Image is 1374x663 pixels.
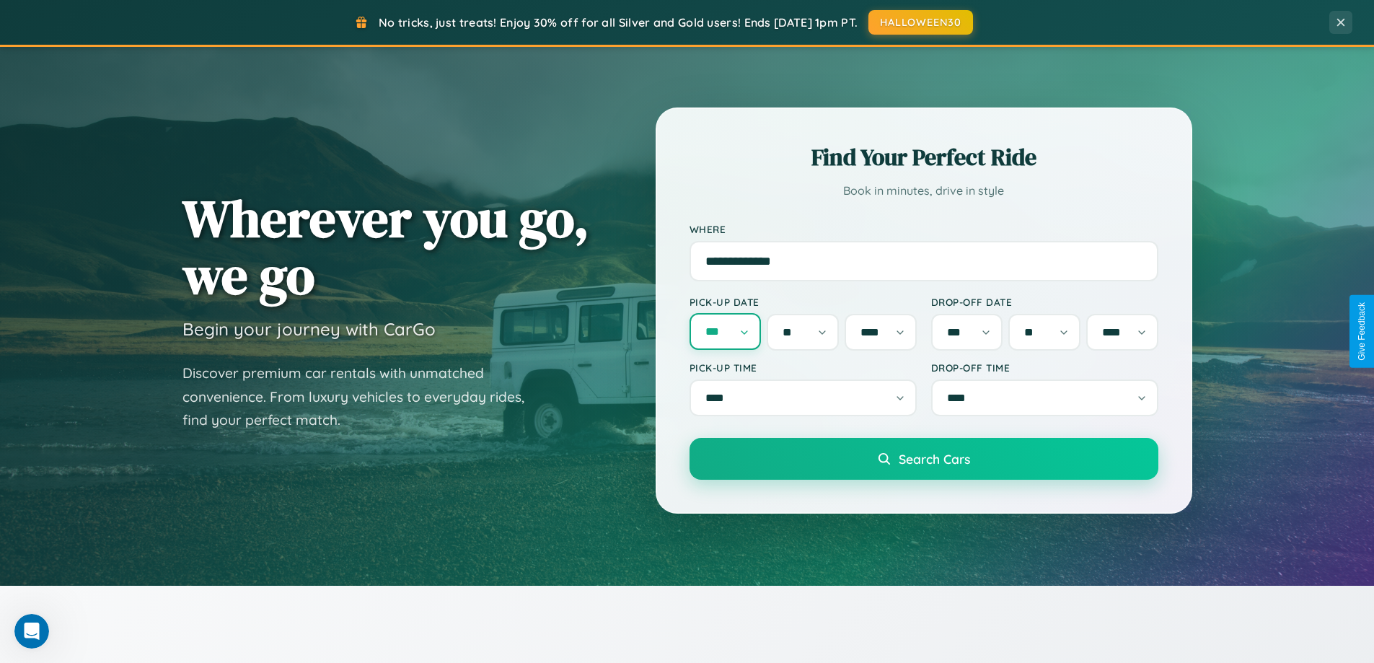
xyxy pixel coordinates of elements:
[14,614,49,649] iframe: Intercom live chat
[182,361,543,432] p: Discover premium car rentals with unmatched convenience. From luxury vehicles to everyday rides, ...
[1357,302,1367,361] div: Give Feedback
[690,141,1158,173] h2: Find Your Perfect Ride
[690,438,1158,480] button: Search Cars
[182,318,436,340] h3: Begin your journey with CarGo
[931,361,1158,374] label: Drop-off Time
[182,190,589,304] h1: Wherever you go, we go
[931,296,1158,308] label: Drop-off Date
[690,296,917,308] label: Pick-up Date
[690,223,1158,235] label: Where
[690,180,1158,201] p: Book in minutes, drive in style
[379,15,858,30] span: No tricks, just treats! Enjoy 30% off for all Silver and Gold users! Ends [DATE] 1pm PT.
[690,361,917,374] label: Pick-up Time
[868,10,973,35] button: HALLOWEEN30
[899,451,970,467] span: Search Cars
